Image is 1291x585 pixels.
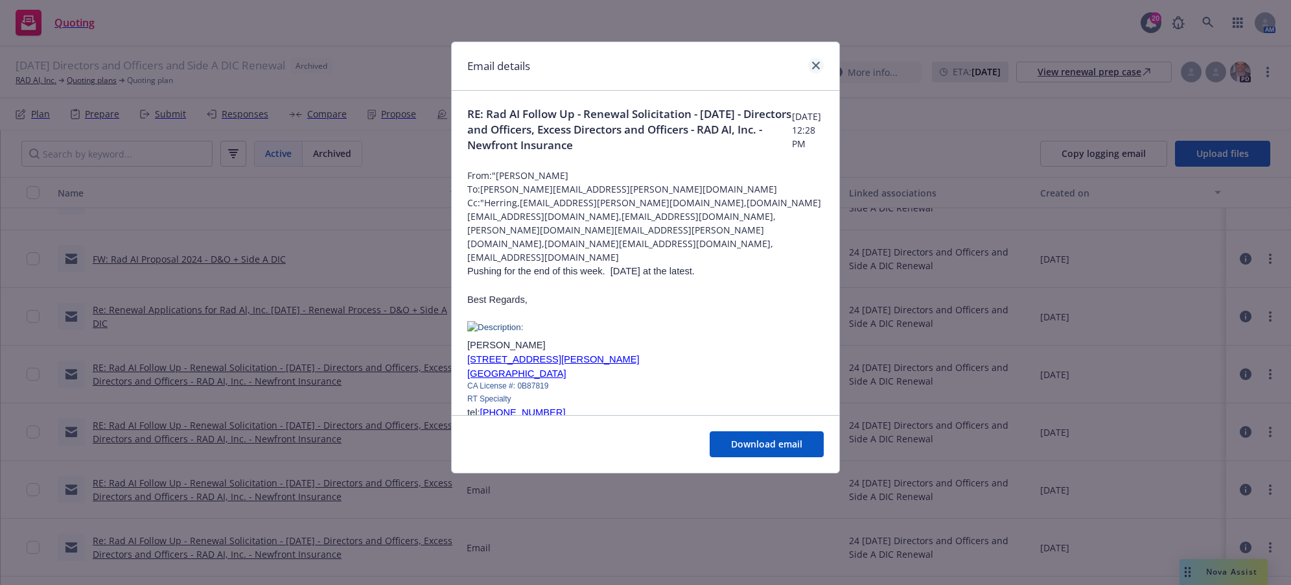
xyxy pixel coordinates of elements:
span: RE: Rad AI Follow Up - Renewal Solicitation - [DATE] - Directors and Officers, Excess Directors a... [467,106,792,153]
span: tel: [467,407,566,418]
p: Pushing for the end of this week. [DATE] at the latest. [467,264,824,278]
span: CA License #: 0B87819 [467,381,548,390]
span: Download email [731,438,802,450]
span: [DATE] 12:28 PM [792,110,824,150]
span: To: [PERSON_NAME][EMAIL_ADDRESS][PERSON_NAME][DOMAIN_NAME] [467,182,824,196]
h1: Email details [467,58,530,75]
a: close [808,58,824,73]
span: Best Regards, [467,294,528,305]
span: [PERSON_NAME] [467,340,546,350]
span: Cc: "Herring,[EMAIL_ADDRESS][PERSON_NAME][DOMAIN_NAME],[DOMAIN_NAME][EMAIL_ADDRESS][DOMAIN_NAME],... [467,196,824,264]
a: [STREET_ADDRESS][PERSON_NAME] [467,354,640,364]
img: Description: proexec_gray_no_setting_expectations_outlines [467,321,526,338]
span: RT Specialty [467,394,511,403]
span: From: "[PERSON_NAME] [467,169,824,182]
a: [GEOGRAPHIC_DATA] [467,368,566,379]
a: [PHONE_NUMBER] [480,407,566,418]
button: Download email [710,431,824,457]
